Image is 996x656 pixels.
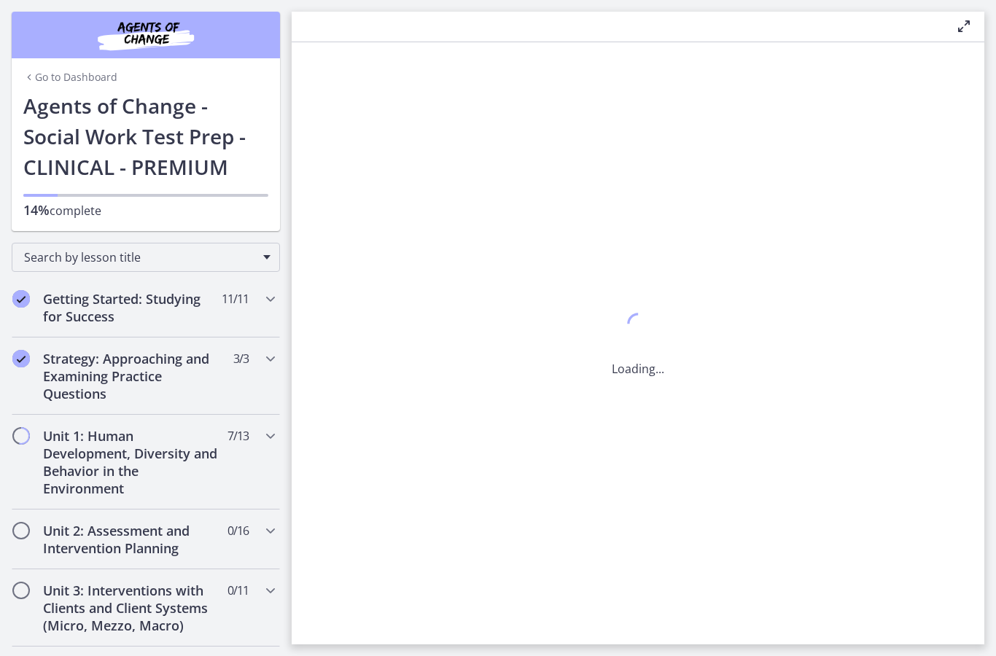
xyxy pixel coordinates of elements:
span: 14% [23,201,50,219]
p: Loading... [612,360,664,378]
span: 3 / 3 [233,350,249,367]
span: 7 / 13 [227,427,249,445]
i: Completed [12,290,30,308]
div: 1 [612,309,664,343]
i: Completed [12,350,30,367]
h2: Getting Started: Studying for Success [43,290,221,325]
h1: Agents of Change - Social Work Test Prep - CLINICAL - PREMIUM [23,90,268,182]
p: complete [23,201,268,219]
h2: Unit 1: Human Development, Diversity and Behavior in the Environment [43,427,221,497]
span: Search by lesson title [24,249,256,265]
img: Agents of Change Social Work Test Prep [58,17,233,52]
h2: Strategy: Approaching and Examining Practice Questions [43,350,221,402]
div: Search by lesson title [12,243,280,272]
span: 0 / 16 [227,522,249,539]
h2: Unit 3: Interventions with Clients and Client Systems (Micro, Mezzo, Macro) [43,582,221,634]
span: 11 / 11 [222,290,249,308]
h2: Unit 2: Assessment and Intervention Planning [43,522,221,557]
span: 0 / 11 [227,582,249,599]
a: Go to Dashboard [23,70,117,85]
